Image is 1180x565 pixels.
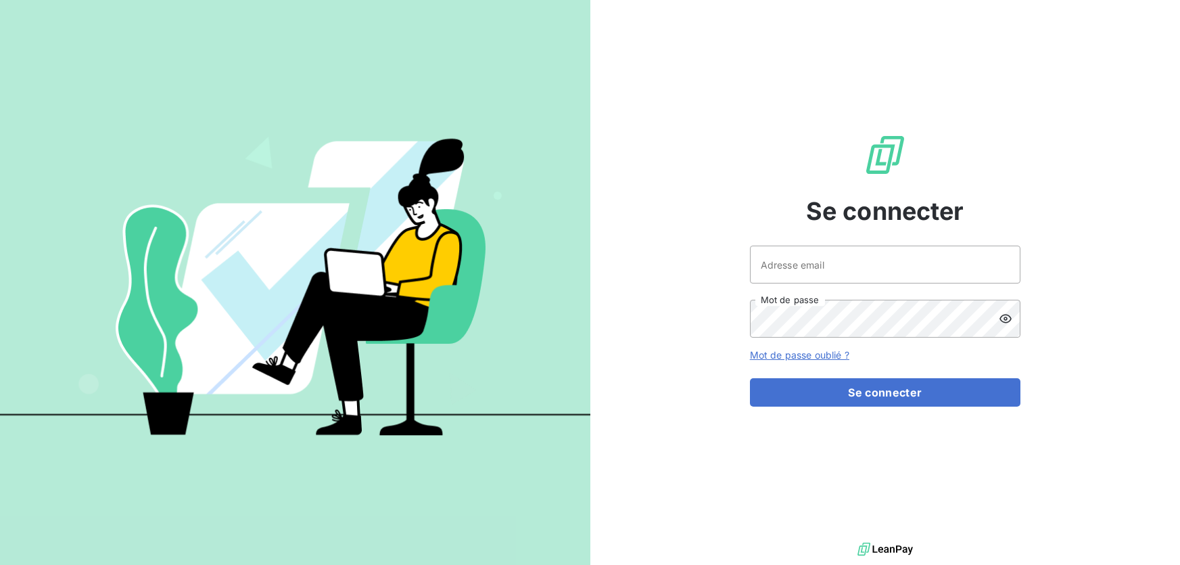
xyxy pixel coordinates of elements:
[750,246,1020,284] input: placeholder
[750,378,1020,407] button: Se connecter
[857,539,913,560] img: logo
[750,349,849,361] a: Mot de passe oublié ?
[864,133,907,177] img: Logo LeanPay
[806,193,964,229] span: Se connecter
